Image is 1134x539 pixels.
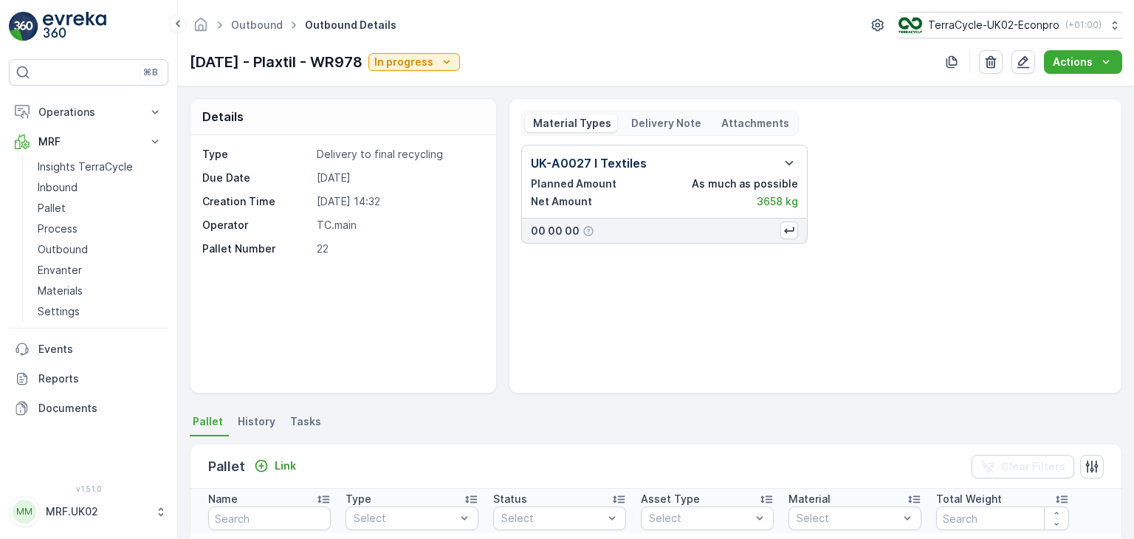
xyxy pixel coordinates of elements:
a: Envanter [32,260,168,281]
p: MRF [38,134,139,149]
p: Material Types [531,116,611,131]
p: ⌘B [143,66,158,78]
p: Total Weight [936,492,1002,507]
span: Outbound Details [302,18,399,32]
p: ( +01:00 ) [1065,19,1102,31]
p: Pallet Number [202,241,311,256]
p: [DATE] 14:32 [317,194,480,209]
p: Materials [38,284,83,298]
p: Type [346,492,371,507]
p: TerraCycle-UK02-Econpro [928,18,1059,32]
p: In progress [374,55,433,69]
span: Pallet [193,414,223,429]
p: Due Date [202,171,311,185]
button: Clear Filters [972,455,1074,478]
button: In progress [368,53,460,71]
img: terracycle_logo_wKaHoWT.png [898,17,922,33]
a: Events [9,334,168,364]
span: Tasks [290,414,321,429]
a: Reports [9,364,168,394]
img: logo [9,12,38,41]
p: MRF.UK02 [46,504,148,519]
p: Select [797,511,898,526]
button: MRF [9,127,168,157]
p: Pallet [38,201,66,216]
p: Reports [38,371,162,386]
button: Actions [1044,50,1122,74]
p: Settings [38,304,80,319]
p: Process [38,222,78,236]
a: Settings [32,301,168,322]
a: Outbound [32,239,168,260]
p: TC.main [317,218,480,233]
a: Process [32,219,168,239]
p: Type [202,147,311,162]
button: Link [248,457,302,475]
p: Outbound [38,242,88,257]
img: logo_light-DOdMpM7g.png [43,12,106,41]
p: 00 00 00 [531,224,580,238]
a: Homepage [193,22,209,35]
a: Inbound [32,177,168,198]
p: Planned Amount [531,176,616,191]
a: Materials [32,281,168,301]
span: History [238,414,275,429]
p: Actions [1053,55,1093,69]
p: Details [202,108,244,126]
p: Insights TerraCycle [38,159,133,174]
p: Inbound [38,180,78,195]
p: UK-A0027 I Textiles [531,154,647,172]
p: Delivery Note [629,116,701,131]
p: 3658 kg [757,194,798,209]
p: Select [649,511,751,526]
p: As much as possible [692,176,798,191]
div: Help Tooltip Icon [583,225,594,237]
div: MM [13,500,36,523]
p: Select [501,511,603,526]
input: Search [936,507,1069,530]
a: Documents [9,394,168,423]
input: Search [208,507,331,530]
p: Creation Time [202,194,311,209]
span: v 1.51.0 [9,484,168,493]
p: Status [493,492,527,507]
p: [DATE] [317,171,480,185]
p: 22 [317,241,480,256]
a: Insights TerraCycle [32,157,168,177]
p: Pallet [208,456,245,477]
button: MMMRF.UK02 [9,496,168,527]
a: Outbound [231,18,283,31]
p: [DATE] - Plaxtil - WR978 [190,51,362,73]
p: Operations [38,105,139,120]
p: Operator [202,218,311,233]
p: Select [354,511,456,526]
p: Envanter [38,263,82,278]
p: Events [38,342,162,357]
p: Asset Type [641,492,700,507]
p: Link [275,459,296,473]
p: Delivery to final recycling [317,147,480,162]
p: Clear Filters [1001,459,1065,474]
p: Net Amount [531,194,592,209]
p: Name [208,492,238,507]
p: Attachments [719,116,789,131]
p: Documents [38,401,162,416]
button: Operations [9,97,168,127]
p: Material [788,492,831,507]
button: TerraCycle-UK02-Econpro(+01:00) [898,12,1122,38]
a: Pallet [32,198,168,219]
